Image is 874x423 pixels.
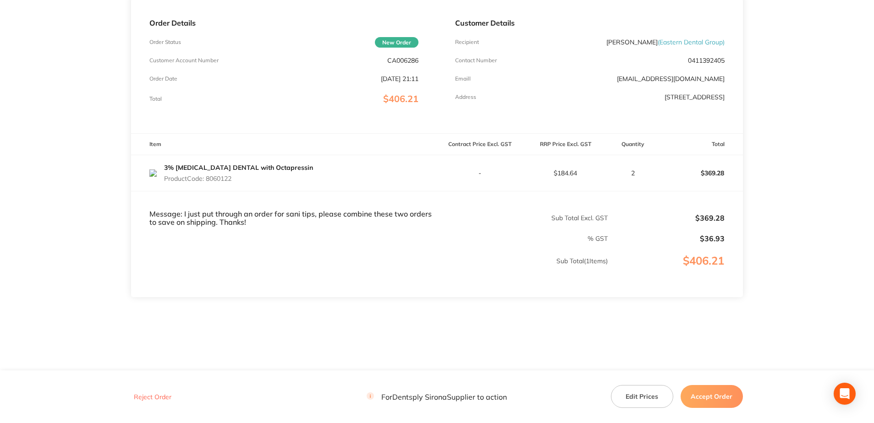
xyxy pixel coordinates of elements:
[149,169,157,177] img: ejBwbzdrbA
[149,76,177,82] p: Order Date
[608,134,657,155] th: Quantity
[658,38,725,46] span: ( Eastern Dental Group )
[149,19,418,27] p: Order Details
[437,214,608,222] p: Sub Total Excl. GST
[609,234,725,243] p: $36.93
[609,169,657,177] p: 2
[455,94,476,100] p: Address
[131,393,174,401] button: Reject Order
[149,57,219,64] p: Customer Account Number
[375,37,418,48] span: New Order
[834,383,856,405] div: Open Intercom Messenger
[164,175,313,182] p: Product Code: 8060122
[164,163,313,172] a: 3% [MEDICAL_DATA] DENTAL with Octapressin
[455,19,724,27] p: Customer Details
[149,39,181,45] p: Order Status
[657,134,743,155] th: Total
[381,75,418,82] p: [DATE] 21:11
[665,93,725,101] p: [STREET_ADDRESS]
[611,385,673,408] button: Edit Prices
[455,76,471,82] p: Emaill
[437,169,522,177] p: -
[149,96,162,102] p: Total
[688,57,725,64] p: 0411392405
[437,134,522,155] th: Contract Price Excl. GST
[131,191,437,227] td: Message: I just put through an order for sani tips, please combine these two orders to save on sh...
[383,93,418,104] span: $406.21
[681,385,743,408] button: Accept Order
[367,392,507,401] p: For Dentsply Sirona Supplier to action
[522,134,608,155] th: RRP Price Excl. GST
[523,169,608,177] p: $184.64
[132,257,608,283] p: Sub Total ( 1 Items)
[455,39,479,45] p: Recipient
[658,162,742,184] p: $369.28
[617,75,725,83] a: [EMAIL_ADDRESS][DOMAIN_NAME]
[606,38,725,46] p: [PERSON_NAME]
[132,235,608,242] p: % GST
[131,134,437,155] th: Item
[387,57,418,64] p: CA006286
[609,214,725,222] p: $369.28
[609,255,742,286] p: $406.21
[455,57,497,64] p: Contact Number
